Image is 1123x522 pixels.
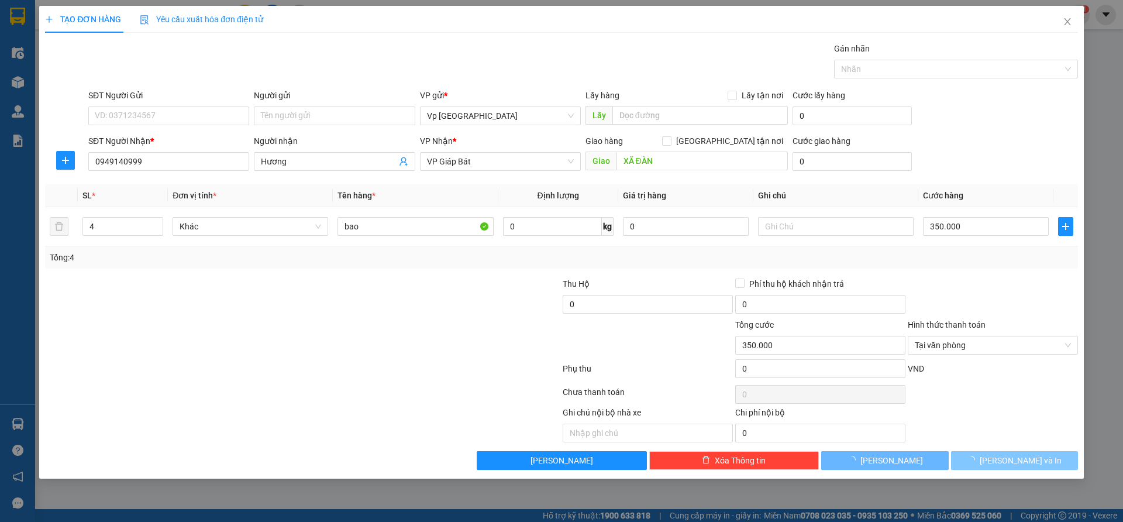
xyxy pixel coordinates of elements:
[563,424,733,442] input: Nhập ghi chú
[57,156,74,165] span: plus
[848,456,860,464] span: loading
[45,15,121,24] span: TẠO ĐƠN HÀNG
[623,191,666,200] span: Giá trị hàng
[563,279,590,289] span: Thu Hộ
[821,451,948,470] button: [PERSON_NAME]
[531,454,593,467] span: [PERSON_NAME]
[735,320,774,329] span: Tổng cước
[140,15,263,24] span: Yêu cầu xuất hóa đơn điện tử
[967,456,980,464] span: loading
[793,136,850,146] label: Cước giao hàng
[737,89,788,102] span: Lấy tận nơi
[793,91,845,100] label: Cước lấy hàng
[616,152,788,170] input: Dọc đường
[420,89,581,102] div: VP gửi
[4,38,6,80] img: logo
[915,336,1071,354] span: Tại văn phòng
[793,152,912,171] input: Cước giao hàng
[602,217,614,236] span: kg
[88,89,249,102] div: SĐT Người Gửi
[45,15,53,23] span: plus
[793,107,912,125] input: Cước lấy hàng
[88,135,249,147] div: SĐT Người Nhận
[585,136,623,146] span: Giao hàng
[254,135,415,147] div: Người nhận
[337,191,376,200] span: Tên hàng
[735,406,905,424] div: Chi phí nội bộ
[563,406,733,424] div: Ghi chú nội bộ nhà xe
[585,106,612,125] span: Lấy
[14,54,88,63] span: 19003239, 0928021970
[561,386,734,406] div: Chưa thanh toán
[427,153,574,170] span: VP Giáp Bát
[753,184,918,207] th: Ghi chú
[180,218,321,235] span: Khác
[1058,217,1073,236] button: plus
[95,38,202,50] span: THUONGLY10250041
[427,107,574,125] span: Vp Thượng Lý
[56,151,75,170] button: plus
[477,451,647,470] button: [PERSON_NAME]
[758,217,914,236] input: Ghi Chú
[420,136,453,146] span: VP Nhận
[1063,17,1072,26] span: close
[860,454,923,467] span: [PERSON_NAME]
[561,362,734,383] div: Phụ thu
[399,157,408,166] span: user-add
[612,106,788,125] input: Dọc đường
[923,191,963,200] span: Cước hàng
[908,320,986,329] label: Hình thức thanh toán
[834,44,870,53] label: Gán nhãn
[951,451,1078,470] button: [PERSON_NAME] và In
[82,191,92,200] span: SL
[337,217,493,236] input: VD: Bàn, Ghế
[702,456,710,465] span: delete
[585,91,619,100] span: Lấy hàng
[980,454,1062,467] span: [PERSON_NAME] và In
[538,191,579,200] span: Định lượng
[140,15,149,25] img: icon
[1051,6,1084,39] button: Close
[21,6,81,22] span: Kết Đoàn
[50,251,433,264] div: Tổng: 4
[173,191,216,200] span: Đơn vị tính
[649,451,819,470] button: deleteXóa Thông tin
[908,364,924,373] span: VND
[671,135,788,147] span: [GEOGRAPHIC_DATA] tận nơi
[585,152,616,170] span: Giao
[715,454,766,467] span: Xóa Thông tin
[50,217,68,236] button: delete
[22,65,81,90] strong: PHIẾU GỬI HÀNG
[1059,222,1073,231] span: plus
[254,89,415,102] div: Người gửi
[745,277,849,290] span: Phí thu hộ khách nhận trả
[8,24,94,51] span: Số 61 [PERSON_NAME] (Đối diện bến xe [GEOGRAPHIC_DATA])
[623,217,749,236] input: 0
